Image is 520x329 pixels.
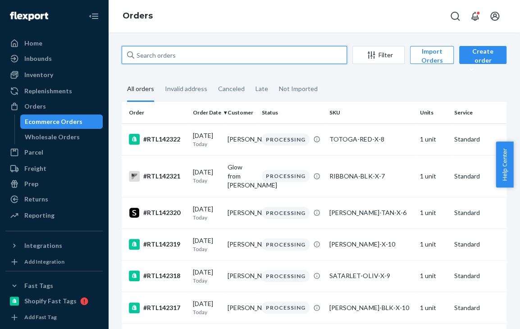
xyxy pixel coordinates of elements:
th: Units [416,102,451,123]
div: Replenishments [24,87,72,96]
p: Today [193,214,220,221]
p: Standard [454,172,515,181]
td: 1 unit [416,197,451,228]
button: Open notifications [466,7,484,25]
div: [DATE] [193,205,220,221]
th: Order Date [189,102,224,123]
div: PROCESSING [262,170,310,182]
p: Standard [454,240,515,249]
a: Ecommerce Orders [20,114,103,129]
a: Inventory [5,68,103,82]
th: Service [451,102,518,123]
img: Flexport logo [10,12,48,21]
div: Customer [228,109,255,116]
td: 1 unit [416,260,451,292]
button: Create order [459,46,506,64]
div: Prep [24,179,38,188]
p: Today [193,308,220,316]
a: Add Integration [5,256,103,267]
button: Open Search Box [446,7,464,25]
button: Open account menu [486,7,504,25]
th: SKU [326,102,416,123]
th: Order [122,102,189,123]
td: 1 unit [416,292,451,324]
span: Help Center [496,142,513,187]
button: Fast Tags [5,279,103,293]
td: 1 unit [416,228,451,260]
td: [PERSON_NAME] [224,260,259,292]
td: [PERSON_NAME] [224,292,259,324]
div: PROCESSING [262,302,310,314]
div: PROCESSING [262,238,310,251]
div: Create order [466,47,500,74]
div: PROCESSING [262,133,310,146]
div: Fast Tags [24,281,53,290]
a: Add Fast Tag [5,312,103,323]
div: Orders [24,102,46,111]
div: [DATE] [193,168,220,184]
div: Reporting [24,211,55,220]
button: Integrations [5,238,103,253]
td: [PERSON_NAME] [224,123,259,155]
p: Today [193,140,220,148]
a: Orders [5,99,103,114]
div: [DATE] [193,268,220,284]
a: Orders [123,11,153,21]
div: All orders [127,77,154,102]
div: Inbounds [24,54,52,63]
p: Today [193,277,220,284]
div: #RTL142321 [129,171,186,182]
a: Inbounds [5,51,103,66]
div: RIBBONA-BLK-X-7 [329,172,412,181]
div: Canceled [218,77,245,101]
div: #RTL142322 [129,134,186,145]
div: #RTL142317 [129,302,186,313]
th: Status [258,102,326,123]
div: Filter [353,50,404,59]
a: Wholesale Orders [20,130,103,144]
div: #RTL142319 [129,239,186,250]
a: Home [5,36,103,50]
div: [PERSON_NAME]-BLK-X-10 [329,303,412,312]
a: Parcel [5,145,103,160]
td: Glow from [PERSON_NAME] [224,155,259,197]
div: Freight [24,164,46,173]
p: Standard [454,271,515,280]
div: Wholesale Orders [25,133,80,142]
ol: breadcrumbs [115,3,160,29]
div: Not Imported [279,77,318,101]
p: Standard [454,303,515,312]
div: #RTL142318 [129,270,186,281]
div: Late [255,77,268,101]
div: Ecommerce Orders [25,117,82,126]
td: [PERSON_NAME] [224,197,259,228]
div: [DATE] [193,131,220,148]
button: Import Orders [410,46,454,64]
td: 1 unit [416,155,451,197]
div: Inventory [24,70,53,79]
div: #RTL142320 [129,207,186,218]
div: TOTOGA-RED-X-8 [329,135,412,144]
div: [PERSON_NAME]-TAN-X-6 [329,208,412,217]
p: Standard [454,208,515,217]
div: Parcel [24,148,43,157]
div: Integrations [24,241,62,250]
div: Shopify Fast Tags [24,297,77,306]
div: Add Integration [24,258,64,265]
a: Reporting [5,208,103,223]
div: PROCESSING [262,270,310,282]
p: Today [193,245,220,253]
a: Prep [5,177,103,191]
div: Invalid address [165,77,207,101]
a: Returns [5,192,103,206]
button: Filter [352,46,405,64]
td: [PERSON_NAME] [224,228,259,260]
input: Search orders [122,46,347,64]
div: Add Fast Tag [24,313,57,321]
a: Freight [5,161,103,176]
div: PROCESSING [262,207,310,219]
div: SATARLET-OLIV-X-9 [329,271,412,280]
td: 1 unit [416,123,451,155]
button: Close Navigation [85,7,103,25]
div: [PERSON_NAME]-X-10 [329,240,412,249]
